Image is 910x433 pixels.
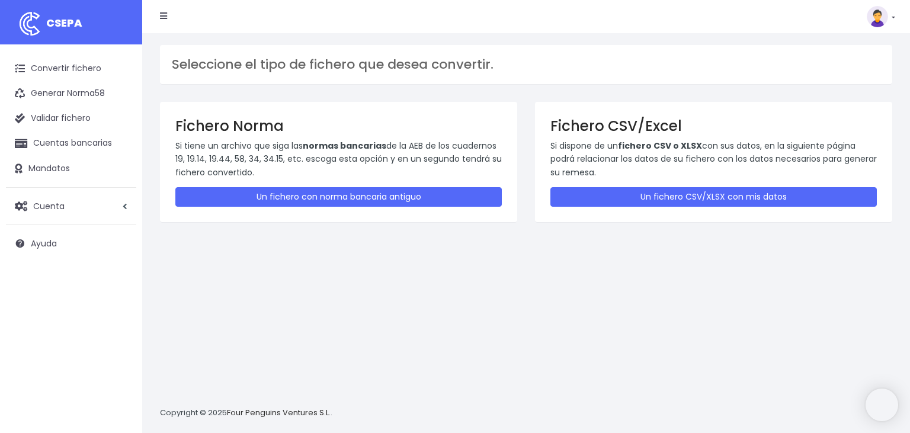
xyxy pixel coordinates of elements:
[550,117,877,134] h3: Fichero CSV/Excel
[6,231,136,256] a: Ayuda
[175,187,502,207] a: Un fichero con norma bancaria antiguo
[6,81,136,106] a: Generar Norma58
[867,6,888,27] img: profile
[175,139,502,179] p: Si tiene un archivo que siga las de la AEB de los cuadernos 19, 19.14, 19.44, 58, 34, 34.15, etc....
[31,238,57,249] span: Ayuda
[6,56,136,81] a: Convertir fichero
[618,140,702,152] strong: fichero CSV o XLSX
[172,57,880,72] h3: Seleccione el tipo de fichero que desea convertir.
[6,156,136,181] a: Mandatos
[6,194,136,219] a: Cuenta
[33,200,65,211] span: Cuenta
[6,106,136,131] a: Validar fichero
[175,117,502,134] h3: Fichero Norma
[160,407,332,419] p: Copyright © 2025 .
[15,9,44,39] img: logo
[550,187,877,207] a: Un fichero CSV/XLSX con mis datos
[6,131,136,156] a: Cuentas bancarias
[303,140,386,152] strong: normas bancarias
[550,139,877,179] p: Si dispone de un con sus datos, en la siguiente página podrá relacionar los datos de su fichero c...
[46,15,82,30] span: CSEPA
[227,407,331,418] a: Four Penguins Ventures S.L.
